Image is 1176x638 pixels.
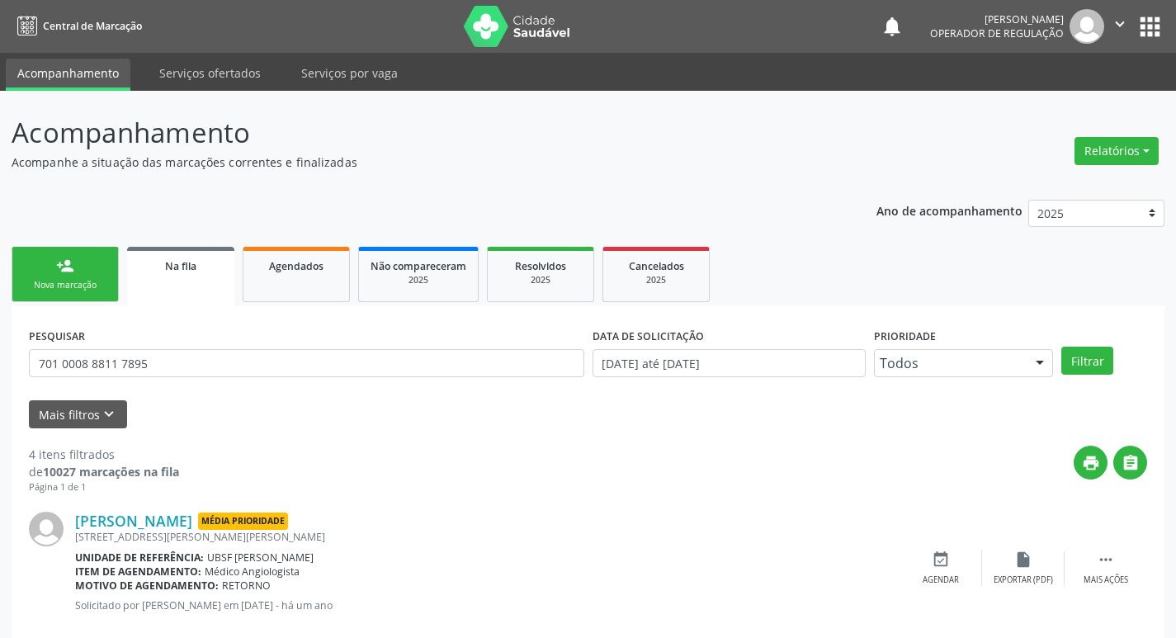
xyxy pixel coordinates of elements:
[75,579,219,593] b: Motivo de agendamento:
[930,12,1064,26] div: [PERSON_NAME]
[371,259,466,273] span: Não compareceram
[880,355,1020,371] span: Todos
[205,565,300,579] span: Médico Angiologista
[43,464,179,480] strong: 10027 marcações na fila
[874,324,936,349] label: Prioridade
[24,279,106,291] div: Nova marcação
[75,512,192,530] a: [PERSON_NAME]
[923,574,959,586] div: Agendar
[100,405,118,423] i: keyboard_arrow_down
[1111,15,1129,33] i: 
[75,551,204,565] b: Unidade de referência:
[930,26,1064,40] span: Operador de regulação
[75,530,900,544] div: [STREET_ADDRESS][PERSON_NAME][PERSON_NAME]
[148,59,272,87] a: Serviços ofertados
[56,257,74,275] div: person_add
[269,259,324,273] span: Agendados
[1061,347,1113,375] button: Filtrar
[198,513,288,530] span: Média Prioridade
[6,59,130,91] a: Acompanhamento
[994,574,1053,586] div: Exportar (PDF)
[207,551,314,565] span: UBSF [PERSON_NAME]
[371,274,466,286] div: 2025
[43,19,142,33] span: Central de Marcação
[1097,551,1115,569] i: 
[29,446,179,463] div: 4 itens filtrados
[29,349,584,377] input: Nome, CNS
[29,324,85,349] label: PESQUISAR
[515,259,566,273] span: Resolvidos
[1074,137,1159,165] button: Relatórios
[29,463,179,480] div: de
[222,579,271,593] span: RETORNO
[75,565,201,579] b: Item de agendamento:
[12,112,819,154] p: Acompanhamento
[593,349,866,377] input: Selecione um intervalo
[290,59,409,87] a: Serviços por vaga
[1014,551,1032,569] i: insert_drive_file
[881,15,904,38] button: notifications
[1136,12,1164,41] button: apps
[29,400,127,429] button: Mais filtroskeyboard_arrow_down
[1082,454,1100,472] i: print
[12,154,819,171] p: Acompanhe a situação das marcações correntes e finalizadas
[165,259,196,273] span: Na fila
[1070,9,1104,44] img: img
[876,200,1023,220] p: Ano de acompanhamento
[12,12,142,40] a: Central de Marcação
[593,324,704,349] label: DATA DE SOLICITAÇÃO
[615,274,697,286] div: 2025
[932,551,950,569] i: event_available
[1122,454,1140,472] i: 
[1084,574,1128,586] div: Mais ações
[499,274,582,286] div: 2025
[1113,446,1147,480] button: 
[75,598,900,612] p: Solicitado por [PERSON_NAME] em [DATE] - há um ano
[1074,446,1108,480] button: print
[29,512,64,546] img: img
[1104,9,1136,44] button: 
[29,480,179,494] div: Página 1 de 1
[629,259,684,273] span: Cancelados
